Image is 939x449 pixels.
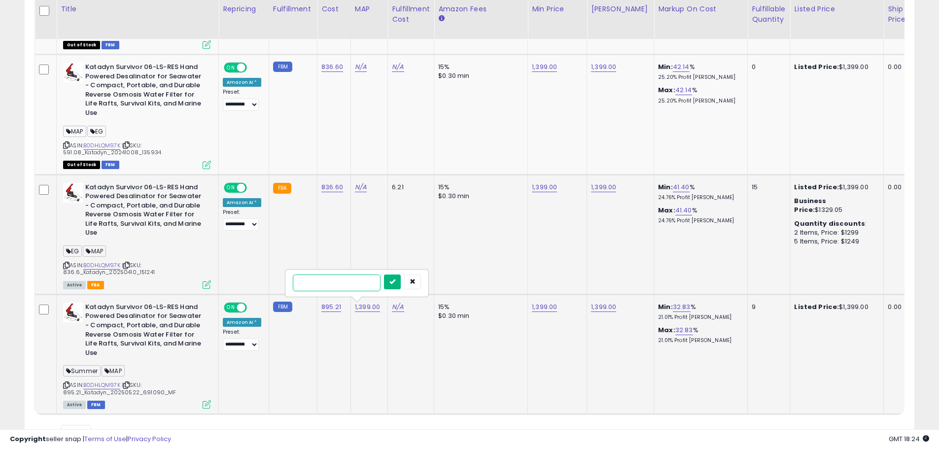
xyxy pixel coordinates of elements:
[794,4,879,14] div: Listed Price
[591,62,616,72] a: 1,399.00
[355,62,367,72] a: N/A
[392,183,426,192] div: 6.21
[223,329,261,351] div: Preset:
[673,302,691,312] a: 32.83
[128,434,171,444] a: Privacy Policy
[888,303,904,311] div: 0.00
[223,89,261,111] div: Preset:
[658,206,675,215] b: Max:
[392,4,430,25] div: Fulfillment Cost
[84,434,126,444] a: Terms of Use
[245,64,261,72] span: OFF
[392,62,404,72] a: N/A
[752,4,786,25] div: Fulfillable Quantity
[42,428,113,438] span: Show: entries
[794,62,839,71] b: Listed Price:
[223,78,261,87] div: Amazon AI *
[658,74,740,81] p: 25.20% Profit [PERSON_NAME]
[438,14,444,23] small: Amazon Fees.
[87,281,104,289] span: FBA
[794,228,876,237] div: 2 Items, Price: $1299
[87,126,106,137] span: EG
[63,141,161,156] span: | SKU: 591.08_Katadyn_20241008_135934
[888,4,907,25] div: Ship Price
[63,365,101,377] span: Summer
[223,318,261,327] div: Amazon AI *
[83,141,120,150] a: B0DHLQM97K
[61,4,214,14] div: Title
[245,303,261,311] span: OFF
[658,4,743,14] div: Markup on Cost
[888,183,904,192] div: 0.00
[273,62,292,72] small: FBM
[245,183,261,192] span: OFF
[658,302,673,311] b: Min:
[225,64,237,72] span: ON
[321,4,347,14] div: Cost
[321,182,343,192] a: 836.60
[673,182,690,192] a: 41.40
[355,4,383,14] div: MAP
[102,41,119,49] span: FBM
[794,197,876,214] div: $1329.05
[355,182,367,192] a: N/A
[225,183,237,192] span: ON
[83,381,120,389] a: B0DHLQM97K
[438,303,520,311] div: 15%
[794,196,826,214] b: Business Price:
[675,206,692,215] a: 41.40
[438,4,523,14] div: Amazon Fees
[658,217,740,224] p: 24.76% Profit [PERSON_NAME]
[273,4,313,14] div: Fulfillment
[63,161,100,169] span: All listings that are currently out of stock and unavailable for purchase on Amazon
[752,183,782,192] div: 15
[273,302,292,312] small: FBM
[794,63,876,71] div: $1,399.00
[10,434,46,444] strong: Copyright
[658,98,740,104] p: 25.20% Profit [PERSON_NAME]
[225,303,237,311] span: ON
[63,261,155,276] span: | SKU: 836.6_Katadyn_20250410_151241
[63,126,86,137] span: MAP
[794,219,865,228] b: Quantity discounts
[532,182,557,192] a: 1,399.00
[794,219,876,228] div: :
[102,161,119,169] span: FBM
[223,198,261,207] div: Amazon AI *
[591,302,616,312] a: 1,399.00
[794,303,876,311] div: $1,399.00
[63,303,83,322] img: 41fc4A8zyML._SL40_.jpg
[63,183,83,203] img: 41fc4A8zyML._SL40_.jpg
[752,303,782,311] div: 9
[658,182,673,192] b: Min:
[658,314,740,321] p: 21.01% Profit [PERSON_NAME]
[591,4,650,14] div: [PERSON_NAME]
[794,183,876,192] div: $1,399.00
[438,71,520,80] div: $0.30 min
[321,302,341,312] a: 895.21
[63,281,86,289] span: All listings currently available for purchase on Amazon
[87,401,105,409] span: FBM
[675,85,692,95] a: 42.14
[658,303,740,321] div: %
[63,245,82,257] span: EG
[658,206,740,224] div: %
[794,302,839,311] b: Listed Price:
[658,63,740,81] div: %
[532,302,557,312] a: 1,399.00
[321,62,343,72] a: 836.60
[658,325,675,335] b: Max:
[63,401,86,409] span: All listings currently available for purchase on Amazon
[658,326,740,344] div: %
[63,303,211,408] div: ASIN:
[438,311,520,320] div: $0.30 min
[752,63,782,71] div: 0
[63,63,83,82] img: 41fc4A8zyML._SL40_.jpg
[223,209,261,231] div: Preset:
[223,4,265,14] div: Repricing
[658,62,673,71] b: Min:
[83,261,120,270] a: B0DHLQM97K
[63,63,211,168] div: ASIN:
[658,183,740,201] div: %
[85,183,205,240] b: Katadyn Survivor 06-LS-RES Hand Powered Desalinator for Seawater - Compact, Portable, and Durable...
